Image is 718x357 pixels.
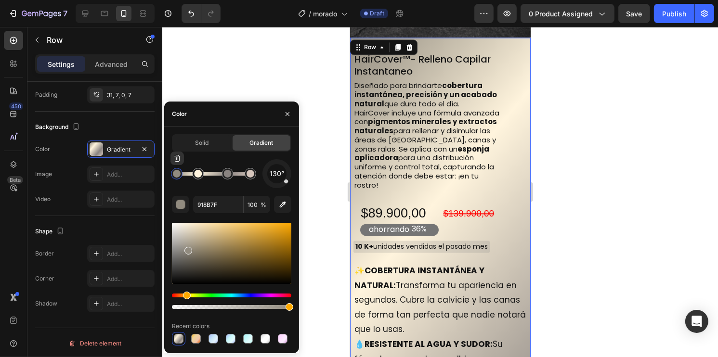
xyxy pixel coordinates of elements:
strong: RESISTENTE AL AGUA Y SUDOR: [14,311,143,323]
div: Beta [7,176,23,184]
span: 130° [270,168,284,179]
div: Add... [107,195,152,204]
div: Corner [35,274,54,283]
button: Delete element [35,336,155,351]
span: % [261,201,266,209]
div: Add... [107,300,152,308]
div: Border [35,249,54,258]
div: Shape [35,225,66,238]
div: Open Intercom Messenger [685,310,708,333]
button: 0 product assigned [521,4,614,23]
span: Solid [195,139,209,147]
div: Color [35,145,50,153]
iframe: Design area [350,27,531,357]
div: Shadow [35,299,57,308]
p: Settings [48,59,75,69]
div: Background [35,121,82,134]
p: Advanced [95,59,128,69]
button: 7 [4,4,72,23]
div: Add... [107,170,152,179]
div: Row [12,16,28,25]
div: Gradient [107,145,135,154]
span: / [309,9,311,19]
div: Delete element [68,338,121,349]
div: Hue [172,293,291,297]
div: Color [172,110,187,118]
input: Eg: FFFFFF [193,196,243,213]
span: morado [313,9,337,19]
div: Add... [107,275,152,283]
span: 0 product assigned [529,9,593,19]
div: Undo/Redo [182,4,221,23]
span: Gradient [250,139,274,147]
div: Recent colors [172,322,209,331]
p: Row [47,34,129,46]
p: 7 [63,8,67,19]
div: Padding [35,90,57,99]
div: Add... [107,250,152,258]
div: Image [35,170,52,178]
button: Save [618,4,650,23]
div: Publish [662,9,686,19]
div: 450 [9,102,23,110]
div: Video [35,195,51,204]
button: Publish [654,4,694,23]
span: Save [627,10,642,18]
div: 31, 7, 0, 7 [107,91,152,100]
span: Draft [370,9,384,18]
